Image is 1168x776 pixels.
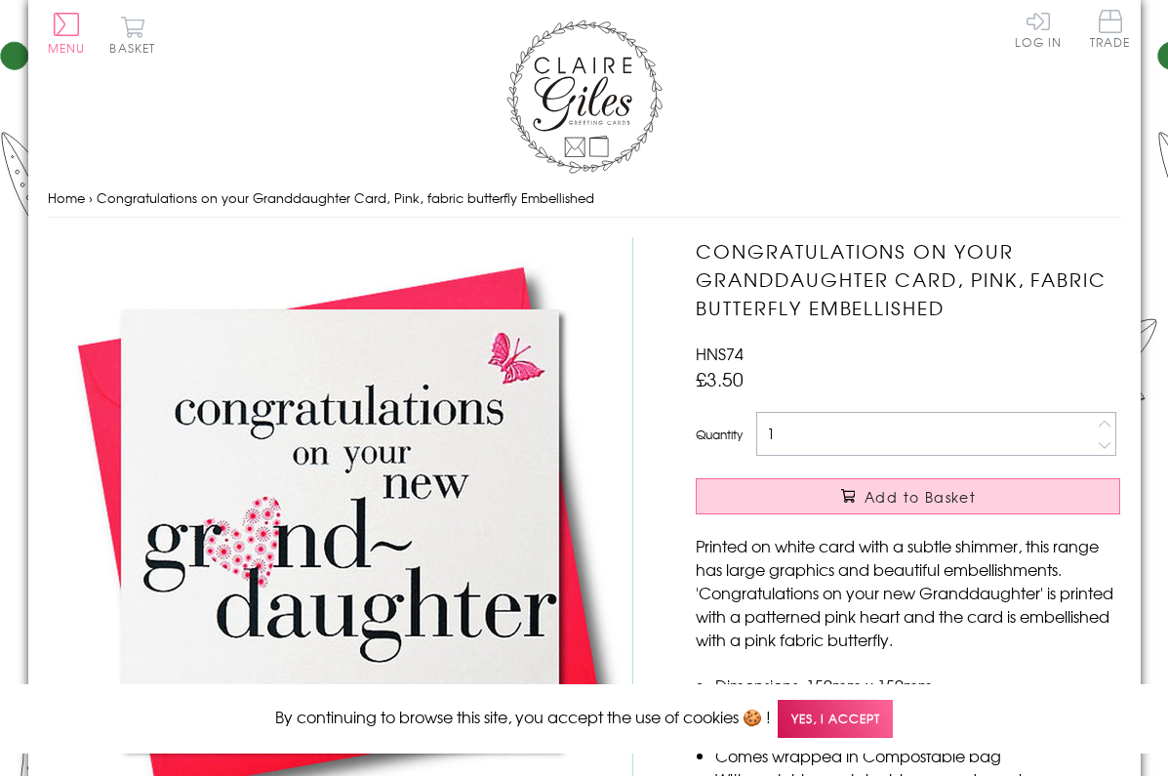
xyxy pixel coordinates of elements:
[696,365,744,392] span: £3.50
[696,342,744,365] span: HNS74
[89,188,93,207] span: ›
[1015,10,1062,48] a: Log In
[696,426,743,443] label: Quantity
[48,179,1121,219] nav: breadcrumbs
[1090,10,1131,52] a: Trade
[865,487,976,507] span: Add to Basket
[696,237,1120,321] h1: Congratulations on your Granddaughter Card, Pink, fabric butterfly Embellished
[696,534,1120,651] p: Printed on white card with a subtle shimmer, this range has large graphics and beautiful embellis...
[506,20,663,174] img: Claire Giles Greetings Cards
[106,16,160,54] button: Basket
[97,188,594,207] span: Congratulations on your Granddaughter Card, Pink, fabric butterfly Embellished
[48,188,85,207] a: Home
[715,744,1120,767] li: Comes wrapped in Compostable bag
[1090,10,1131,48] span: Trade
[48,13,86,54] button: Menu
[778,700,893,738] span: Yes, I accept
[48,39,86,57] span: Menu
[715,674,1120,697] li: Dimensions: 150mm x 150mm
[696,478,1120,514] button: Add to Basket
